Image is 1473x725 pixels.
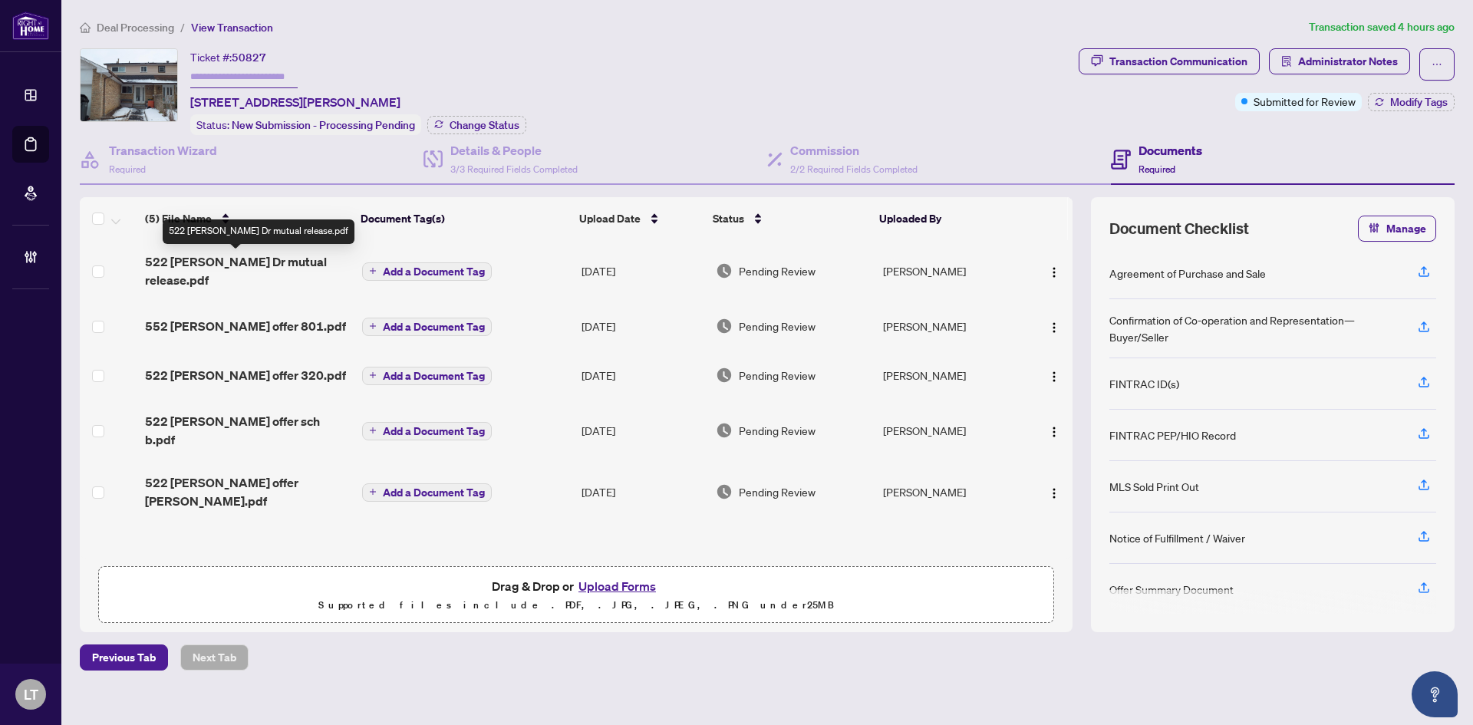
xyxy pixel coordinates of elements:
[1368,93,1455,111] button: Modify Tags
[362,365,492,385] button: Add a Document Tag
[575,240,710,302] td: [DATE]
[190,93,400,111] span: [STREET_ADDRESS][PERSON_NAME]
[369,488,377,496] span: plus
[369,322,377,330] span: plus
[80,644,168,671] button: Previous Tab
[145,210,212,227] span: (5) File Name
[139,197,355,240] th: (5) File Name
[80,22,91,33] span: home
[1042,259,1066,283] button: Logo
[145,317,346,335] span: 552 [PERSON_NAME] offer 801.pdf
[99,567,1053,624] span: Drag & Drop orUpload FormsSupported files include .PDF, .JPG, .JPEG, .PNG under25MB
[873,197,1020,240] th: Uploaded By
[145,473,350,510] span: 522 [PERSON_NAME] offer [PERSON_NAME].pdf
[1042,314,1066,338] button: Logo
[1109,49,1247,74] div: Transaction Communication
[450,120,519,130] span: Change Status
[1109,581,1234,598] div: Offer Summary Document
[109,141,217,160] h4: Transaction Wizard
[1048,266,1060,278] img: Logo
[383,487,485,498] span: Add a Document Tag
[579,210,641,227] span: Upload Date
[191,21,273,35] span: View Transaction
[790,141,918,160] h4: Commission
[369,267,377,275] span: plus
[1042,479,1066,504] button: Logo
[97,21,174,35] span: Deal Processing
[1048,426,1060,438] img: Logo
[354,197,572,240] th: Document Tag(s)
[1109,427,1236,443] div: FINTRAC PEP/HIO Record
[1109,218,1249,239] span: Document Checklist
[145,252,350,289] span: 522 [PERSON_NAME] Dr mutual release.pdf
[190,48,266,66] div: Ticket #:
[713,210,744,227] span: Status
[369,427,377,434] span: plus
[1042,363,1066,387] button: Logo
[180,18,185,36] li: /
[362,483,492,502] button: Add a Document Tag
[790,163,918,175] span: 2/2 Required Fields Completed
[716,483,733,500] img: Document Status
[1109,375,1179,392] div: FINTRAC ID(s)
[450,141,578,160] h4: Details & People
[383,266,485,277] span: Add a Document Tag
[1109,311,1399,345] div: Confirmation of Co-operation and Representation—Buyer/Seller
[1048,371,1060,383] img: Logo
[362,482,492,502] button: Add a Document Tag
[877,302,1025,351] td: [PERSON_NAME]
[877,240,1025,302] td: [PERSON_NAME]
[145,412,350,449] span: 522 [PERSON_NAME] offer sch b.pdf
[24,684,38,705] span: LT
[1254,93,1356,110] span: Submitted for Review
[145,366,346,384] span: 522 [PERSON_NAME] offer 320.pdf
[108,596,1044,615] p: Supported files include .PDF, .JPG, .JPEG, .PNG under 25 MB
[1048,321,1060,334] img: Logo
[739,422,816,439] span: Pending Review
[190,114,421,135] div: Status:
[574,576,661,596] button: Upload Forms
[369,371,377,379] span: plus
[716,318,733,334] img: Document Status
[12,12,49,40] img: logo
[492,576,661,596] span: Drag & Drop or
[362,420,492,440] button: Add a Document Tag
[877,461,1025,522] td: [PERSON_NAME]
[92,645,156,670] span: Previous Tab
[362,316,492,336] button: Add a Document Tag
[1048,487,1060,499] img: Logo
[716,367,733,384] img: Document Status
[1139,141,1202,160] h4: Documents
[362,261,492,281] button: Add a Document Tag
[1281,56,1292,67] span: solution
[1109,265,1266,282] div: Agreement of Purchase and Sale
[739,318,816,334] span: Pending Review
[1386,216,1426,241] span: Manage
[1109,478,1199,495] div: MLS Sold Print Out
[1432,59,1442,70] span: ellipsis
[362,422,492,440] button: Add a Document Tag
[232,118,415,132] span: New Submission - Processing Pending
[180,644,249,671] button: Next Tab
[109,163,146,175] span: Required
[1269,48,1410,74] button: Administrator Notes
[1390,97,1448,107] span: Modify Tags
[450,163,578,175] span: 3/3 Required Fields Completed
[739,367,816,384] span: Pending Review
[383,426,485,437] span: Add a Document Tag
[716,262,733,279] img: Document Status
[232,51,266,64] span: 50827
[716,422,733,439] img: Document Status
[707,197,874,240] th: Status
[1139,163,1175,175] span: Required
[877,400,1025,461] td: [PERSON_NAME]
[1412,671,1458,717] button: Open asap
[739,262,816,279] span: Pending Review
[877,351,1025,400] td: [PERSON_NAME]
[81,49,177,121] img: IMG-W12278003_1.jpg
[1042,418,1066,443] button: Logo
[573,197,707,240] th: Upload Date
[739,483,816,500] span: Pending Review
[575,461,710,522] td: [DATE]
[383,371,485,381] span: Add a Document Tag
